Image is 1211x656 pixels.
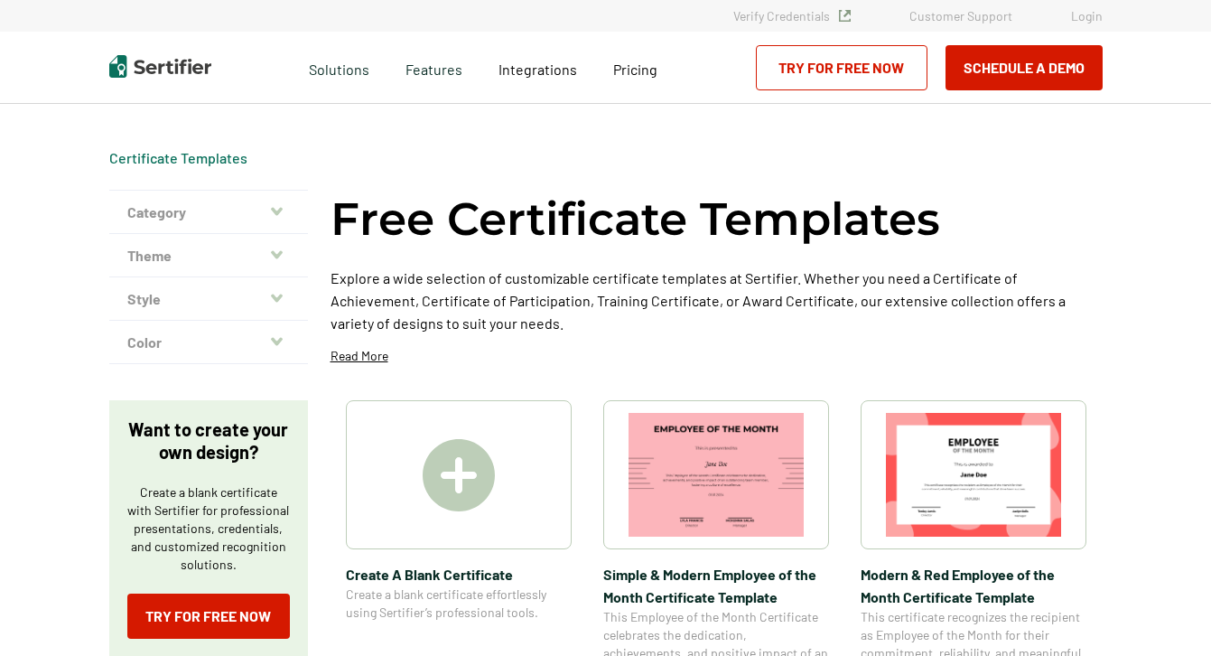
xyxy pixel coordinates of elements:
a: Certificate Templates [109,149,247,166]
p: Create a blank certificate with Sertifier for professional presentations, credentials, and custom... [127,483,290,574]
img: Verified [839,10,851,22]
button: Color [109,321,308,364]
span: Solutions [309,56,369,79]
span: Create a blank certificate effortlessly using Sertifier’s professional tools. [346,586,572,622]
p: Explore a wide selection of customizable certificate templates at Sertifier. Whether you need a C... [331,267,1103,334]
button: Theme [109,234,308,277]
span: Modern & Red Employee of the Month Certificate Template [861,563,1086,608]
button: Style [109,277,308,321]
span: Create A Blank Certificate [346,563,572,586]
a: Pricing [613,56,657,79]
button: Category [109,191,308,234]
a: Verify Credentials [733,8,851,23]
img: Simple & Modern Employee of the Month Certificate Template [629,413,804,537]
span: Integrations [498,61,577,78]
span: Certificate Templates [109,149,247,167]
p: Want to create your own design? [127,418,290,464]
p: Read More [331,347,388,365]
a: Login [1071,8,1103,23]
a: Customer Support [909,8,1012,23]
h1: Free Certificate Templates [331,190,940,248]
span: Features [405,56,462,79]
a: Integrations [498,56,577,79]
img: Sertifier | Digital Credentialing Platform [109,55,211,78]
img: Modern & Red Employee of the Month Certificate Template [886,413,1061,537]
a: Try for Free Now [756,45,927,90]
a: Try for Free Now [127,594,290,639]
span: Simple & Modern Employee of the Month Certificate Template [603,563,829,608]
img: Create A Blank Certificate [423,439,495,511]
div: Breadcrumb [109,149,247,167]
span: Pricing [613,61,657,78]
